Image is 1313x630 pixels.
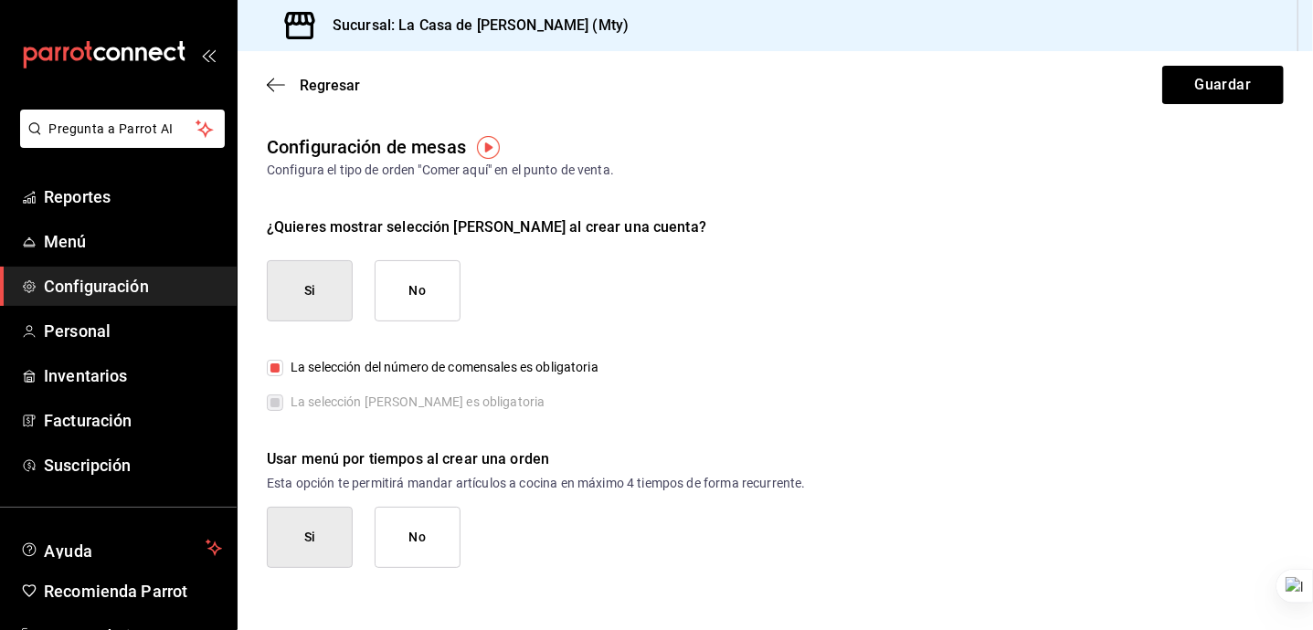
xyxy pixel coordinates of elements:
[267,448,1284,470] div: Usar menú por tiempos al crear una orden
[300,77,360,94] span: Regresar
[44,184,222,209] span: Reportes
[44,319,222,343] span: Personal
[44,229,222,254] span: Menú
[13,132,225,152] a: Pregunta a Parrot AI
[267,260,353,321] button: Si
[267,474,1284,492] p: Esta opción te permitirá mandar artículos a cocina en máximo 4 tiempos de forma recurrente.
[201,47,216,62] button: open_drawer_menu
[1162,66,1284,104] button: Guardar
[283,393,545,412] span: La selección [PERSON_NAME] es obligatoria
[44,537,198,559] span: Ayuda
[44,363,222,388] span: Inventarios
[283,358,598,377] span: La selección del número de comensales es obligatoria
[267,216,1284,238] div: ¿Quieres mostrar selección [PERSON_NAME] al crear una cuenta?
[44,579,222,604] span: Recomienda Parrot
[267,161,1284,180] div: Configura el tipo de orden "Comer aquí" en el punto de venta.
[44,453,222,478] span: Suscripción
[267,507,353,568] button: Si
[318,15,629,37] h3: Sucursal: La Casa de [PERSON_NAME] (Mty)
[20,110,225,148] button: Pregunta a Parrot AI
[267,133,466,161] div: Configuración de mesas
[477,136,500,159] img: Tooltip marker
[375,507,461,568] button: No
[49,120,196,139] span: Pregunta a Parrot AI
[267,77,360,94] button: Regresar
[44,274,222,299] span: Configuración
[44,408,222,433] span: Facturación
[375,260,461,321] button: No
